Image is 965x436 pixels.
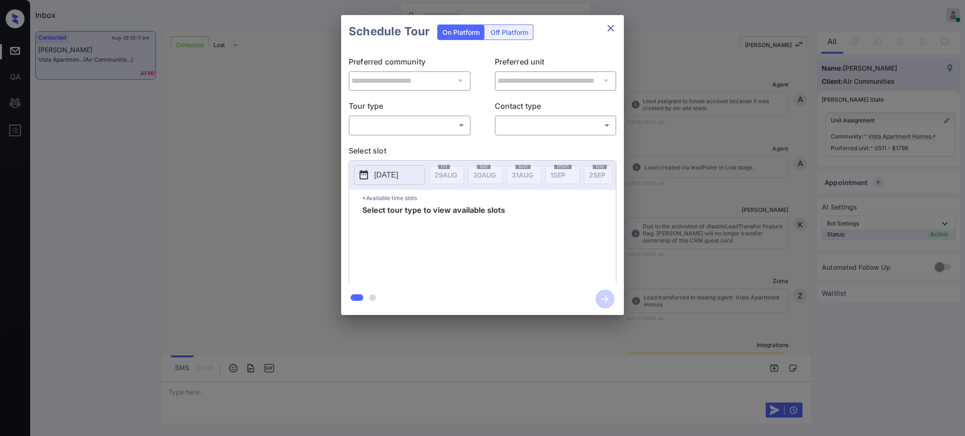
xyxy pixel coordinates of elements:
[438,25,484,40] div: On Platform
[486,25,533,40] div: Off Platform
[362,189,616,206] p: *Available time slots
[354,165,425,185] button: [DATE]
[362,206,505,281] span: Select tour type to view available slots
[495,56,617,71] p: Preferred unit
[341,15,437,48] h2: Schedule Tour
[495,100,617,115] p: Contact type
[374,169,398,180] p: [DATE]
[349,145,616,160] p: Select slot
[601,19,620,38] button: close
[349,56,471,71] p: Preferred community
[349,100,471,115] p: Tour type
